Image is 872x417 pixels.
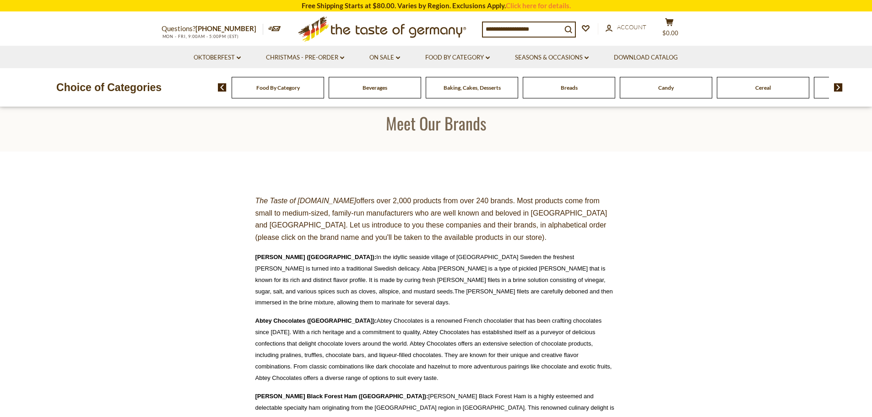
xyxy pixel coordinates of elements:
[255,317,612,381] span: Abtey Chocolates is a renowned French chocolatier that has been crafting chocolates since [DATE]....
[255,254,374,260] a: [PERSON_NAME] ([GEOGRAPHIC_DATA])
[662,29,678,37] span: $0.00
[255,317,377,324] a: Abtey Chocolates ([GEOGRAPHIC_DATA]):
[363,84,387,91] a: Beverages
[755,84,771,91] a: Cereal
[266,53,344,63] a: Christmas - PRE-ORDER
[617,23,646,31] span: Account
[195,24,256,32] a: [PHONE_NUMBER]
[255,254,613,306] span: In the idyllic seaside village of [GEOGRAPHIC_DATA] Sweden the freshest [PERSON_NAME] is turned i...
[369,53,400,63] a: On Sale
[425,53,490,63] a: Food By Category
[506,1,571,10] a: Click here for details.
[561,84,578,91] a: Breads
[444,84,501,91] a: Baking, Cakes, Desserts
[28,113,844,133] h1: Meet Our Brands
[194,53,241,63] a: Oktoberfest
[255,393,428,400] a: [PERSON_NAME] Black Forest Ham ([GEOGRAPHIC_DATA]):
[614,53,678,63] a: Download Catalog
[255,197,357,205] em: The Taste of [DOMAIN_NAME]
[834,83,843,92] img: next arrow
[606,22,646,32] a: Account
[256,84,300,91] a: Food By Category
[374,254,376,260] a: :
[658,84,674,91] a: Candy
[162,23,263,35] p: Questions?
[255,197,607,241] span: offers over 2,000 products from over 240 brands. Most products come from small to medium-sized, f...
[656,18,683,41] button: $0.00
[162,34,239,39] span: MON - FRI, 9:00AM - 5:00PM (EST)
[218,83,227,92] img: previous arrow
[515,53,589,63] a: Seasons & Occasions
